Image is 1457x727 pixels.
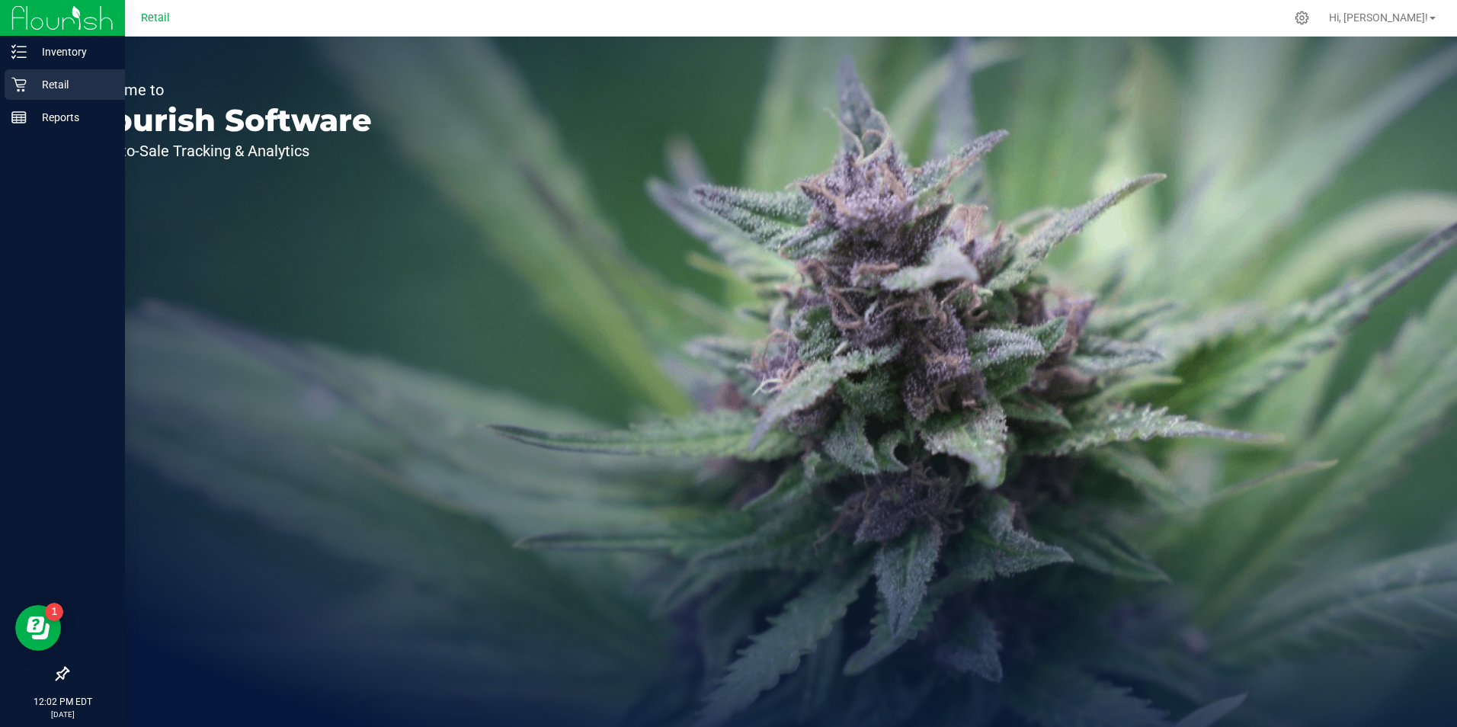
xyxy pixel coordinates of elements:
inline-svg: Reports [11,110,27,125]
iframe: Resource center unread badge [45,603,63,621]
span: Hi, [PERSON_NAME]! [1329,11,1428,24]
p: Flourish Software [82,105,372,136]
inline-svg: Inventory [11,44,27,59]
inline-svg: Retail [11,77,27,92]
p: Seed-to-Sale Tracking & Analytics [82,143,372,159]
p: Reports [27,108,118,127]
span: Retail [141,11,170,24]
p: Retail [27,75,118,94]
p: Welcome to [82,82,372,98]
div: Manage settings [1292,11,1311,25]
p: 12:02 PM EDT [7,695,118,709]
p: Inventory [27,43,118,61]
iframe: Resource center [15,605,61,651]
p: [DATE] [7,709,118,720]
